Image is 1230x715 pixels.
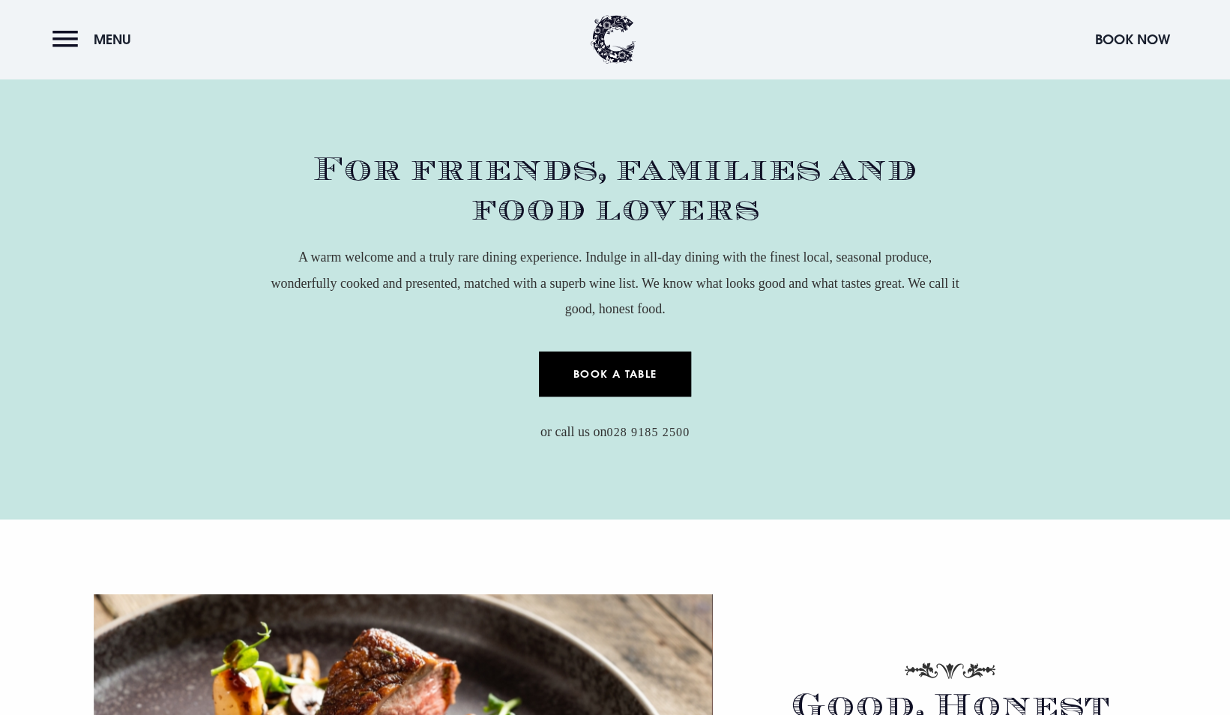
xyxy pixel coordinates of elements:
[52,23,139,55] button: Menu
[539,352,691,396] a: Book a Table
[271,150,960,229] h2: For friends, families and food lovers
[591,15,636,64] img: Clandeboye Lodge
[94,31,131,48] span: Menu
[1088,23,1178,55] button: Book Now
[606,426,690,440] a: 028 9185 2500
[271,419,960,444] p: or call us on
[271,244,960,322] p: A warm welcome and a truly rare dining experience. Indulge in all-day dining with the finest loca...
